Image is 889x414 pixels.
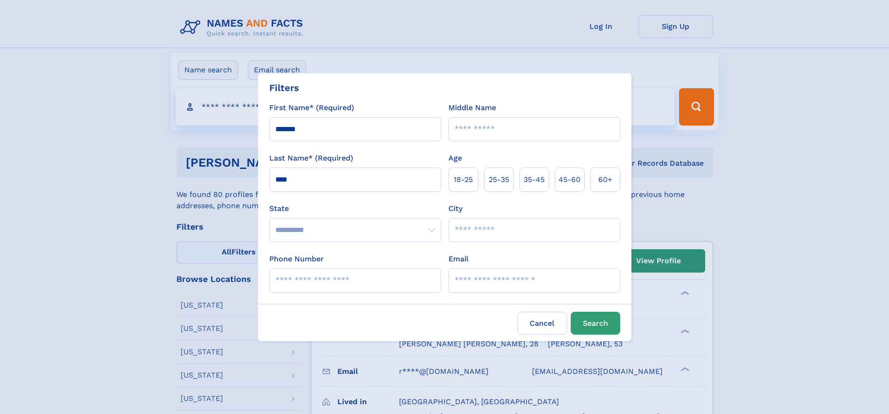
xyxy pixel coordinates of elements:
label: Age [448,153,462,164]
label: Email [448,253,469,265]
label: First Name* (Required) [269,102,354,113]
label: Cancel [518,312,567,335]
label: State [269,203,441,214]
button: Search [571,312,620,335]
span: 45‑60 [559,174,581,185]
span: 25‑35 [489,174,509,185]
label: Phone Number [269,253,324,265]
span: 60+ [598,174,612,185]
label: Last Name* (Required) [269,153,353,164]
span: 18‑25 [454,174,473,185]
div: Filters [269,81,299,95]
span: 35‑45 [524,174,545,185]
label: Middle Name [448,102,496,113]
label: City [448,203,462,214]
